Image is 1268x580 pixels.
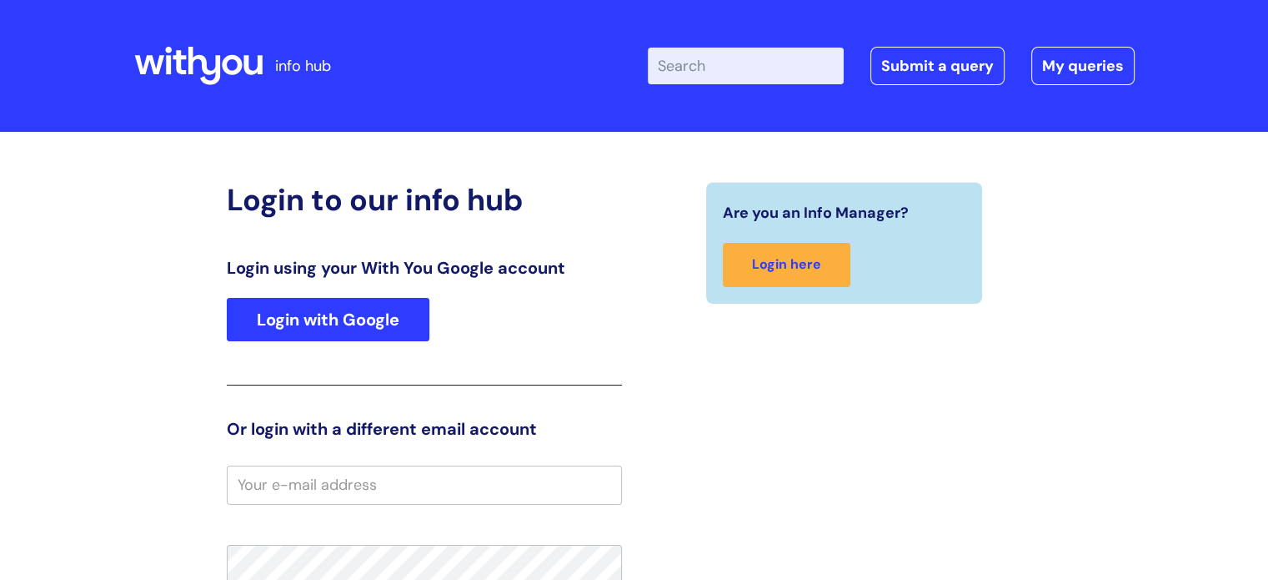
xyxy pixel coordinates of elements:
[227,466,622,504] input: Your e-mail address
[723,243,850,287] a: Login here
[227,298,429,341] a: Login with Google
[275,53,331,79] p: info hub
[227,182,622,218] h2: Login to our info hub
[1031,47,1135,85] a: My queries
[723,199,909,226] span: Are you an Info Manager?
[227,258,622,278] h3: Login using your With You Google account
[870,47,1005,85] a: Submit a query
[648,48,844,84] input: Search
[227,419,622,439] h3: Or login with a different email account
